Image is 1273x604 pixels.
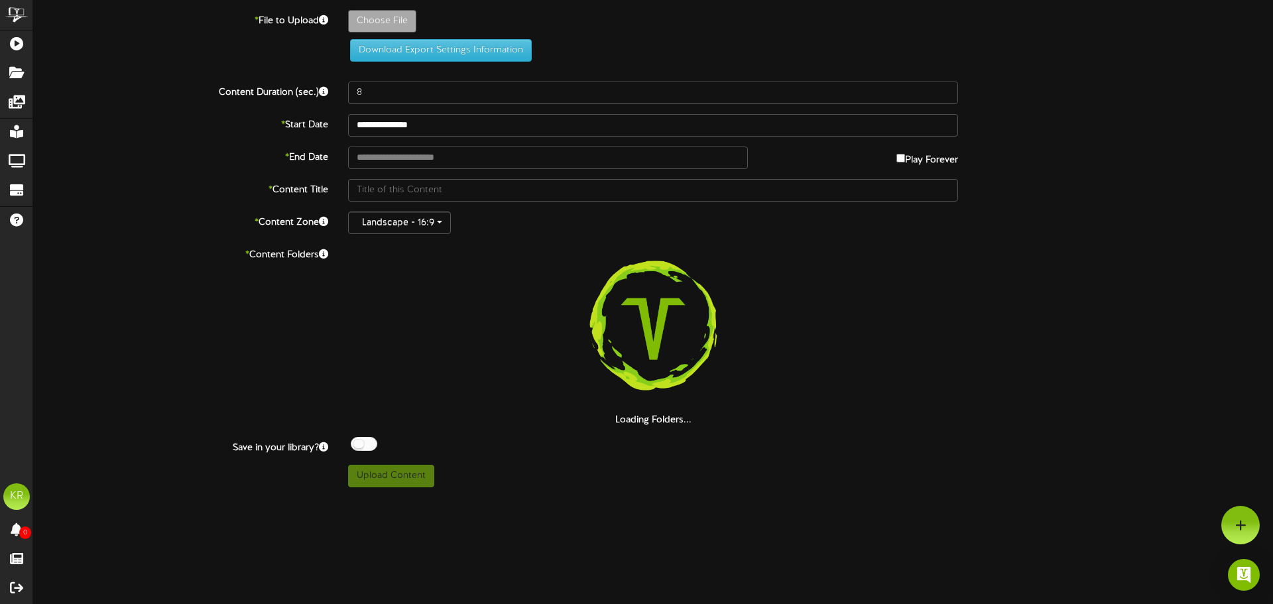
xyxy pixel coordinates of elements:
[23,10,338,28] label: File to Upload
[23,147,338,164] label: End Date
[3,483,30,510] div: KR
[896,147,958,167] label: Play Forever
[615,415,692,425] strong: Loading Folders...
[23,82,338,99] label: Content Duration (sec.)
[350,39,532,62] button: Download Export Settings Information
[348,465,434,487] button: Upload Content
[23,211,338,229] label: Content Zone
[348,211,451,234] button: Landscape - 16:9
[23,179,338,197] label: Content Title
[23,244,338,262] label: Content Folders
[23,437,338,455] label: Save in your library?
[19,526,31,539] span: 0
[1228,559,1260,591] div: Open Intercom Messenger
[23,114,338,132] label: Start Date
[348,179,958,202] input: Title of this Content
[896,154,905,162] input: Play Forever
[343,45,532,55] a: Download Export Settings Information
[568,244,738,414] img: loading-spinner-3.png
